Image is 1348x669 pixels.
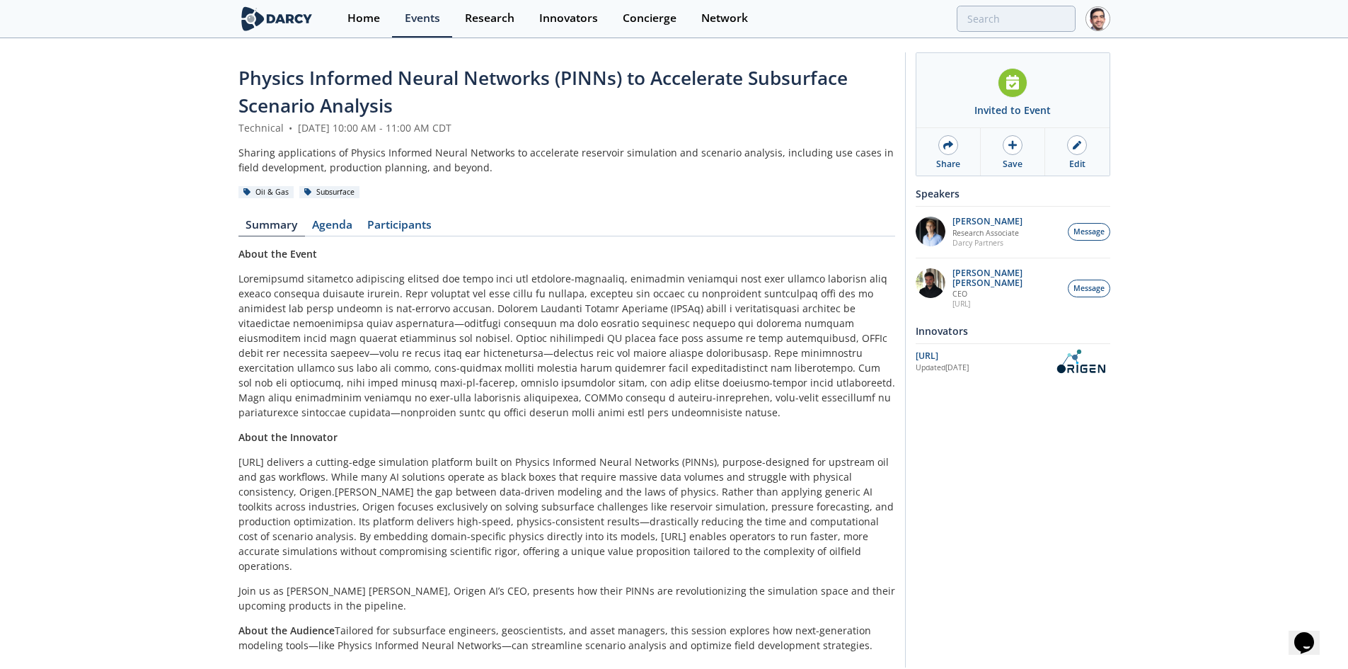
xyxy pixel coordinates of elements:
div: Share [936,158,960,171]
p: [URL] delivers a cutting-edge simulation platform built on Physics Informed Neural Networks (PINN... [238,454,895,573]
a: Edit [1045,128,1109,176]
p: Join us as [PERSON_NAME] [PERSON_NAME], Origen AI’s CEO, presents how their PINNs are revolutioni... [238,583,895,613]
div: Home [347,13,380,24]
img: OriGen.AI [1051,349,1110,374]
div: Subsurface [299,186,360,199]
p: [URL] [952,299,1060,309]
a: Participants [360,219,439,236]
a: Agenda [305,219,360,236]
p: CEO [952,289,1060,299]
button: Message [1068,223,1110,241]
span: Message [1073,227,1105,238]
input: Advanced Search [957,6,1076,32]
p: [PERSON_NAME] [952,217,1022,227]
div: Updated [DATE] [916,362,1051,374]
div: Sharing applications of Physics Informed Neural Networks to accelerate reservoir simulation and s... [238,145,895,175]
div: Concierge [623,13,676,24]
strong: About the Event [238,247,317,261]
div: [URL] [916,350,1051,362]
div: Save [1003,158,1022,171]
button: Message [1068,280,1110,297]
span: • [287,121,295,135]
strong: About the Innovator [238,430,338,444]
div: Invited to Event [974,103,1051,118]
span: Message [1073,283,1105,295]
a: [URL] Updated[DATE] OriGen.AI [916,349,1110,374]
img: logo-wide.svg [238,6,316,31]
img: 1EXUV5ipS3aUf9wnAL7U [916,217,945,246]
div: Technical [DATE] 10:00 AM - 11:00 AM CDT [238,120,895,135]
strong: About the Audience [238,624,335,637]
p: Loremipsumd sitametco adipiscing elitsed doe tempo inci utl etdolore-magnaaliq, enimadmin veniamq... [238,271,895,420]
p: Darcy Partners [952,238,1022,248]
div: Research [465,13,514,24]
div: Oil & Gas [238,186,294,199]
div: Network [701,13,748,24]
p: [PERSON_NAME] [PERSON_NAME] [952,268,1060,288]
div: Edit [1069,158,1085,171]
span: Physics Informed Neural Networks (PINNs) to Accelerate Subsurface Scenario Analysis [238,65,848,118]
div: Innovators [539,13,598,24]
div: Events [405,13,440,24]
iframe: chat widget [1289,612,1334,655]
p: Tailored for subsurface engineers, geoscientists, and asset managers, this session explores how n... [238,623,895,653]
img: 20112e9a-1f67-404a-878c-a26f1c79f5da [916,268,945,298]
a: Summary [238,219,305,236]
div: Innovators [916,319,1110,343]
div: Speakers [916,181,1110,206]
img: Profile [1085,6,1110,31]
p: Research Associate [952,228,1022,238]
